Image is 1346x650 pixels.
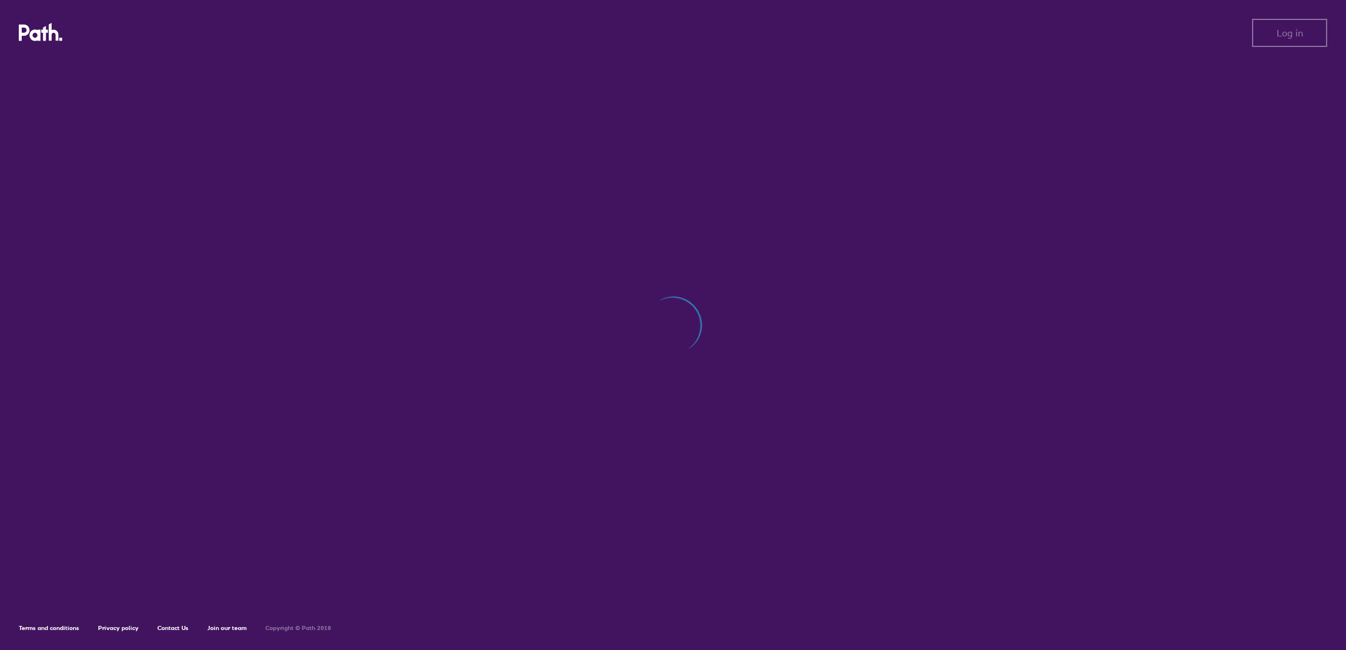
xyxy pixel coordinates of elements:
button: Log in [1252,19,1327,47]
h6: Copyright © Path 2018 [265,625,331,632]
a: Join our team [207,624,247,632]
a: Terms and conditions [19,624,79,632]
span: Log in [1277,28,1303,38]
a: Privacy policy [98,624,139,632]
a: Contact Us [157,624,189,632]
